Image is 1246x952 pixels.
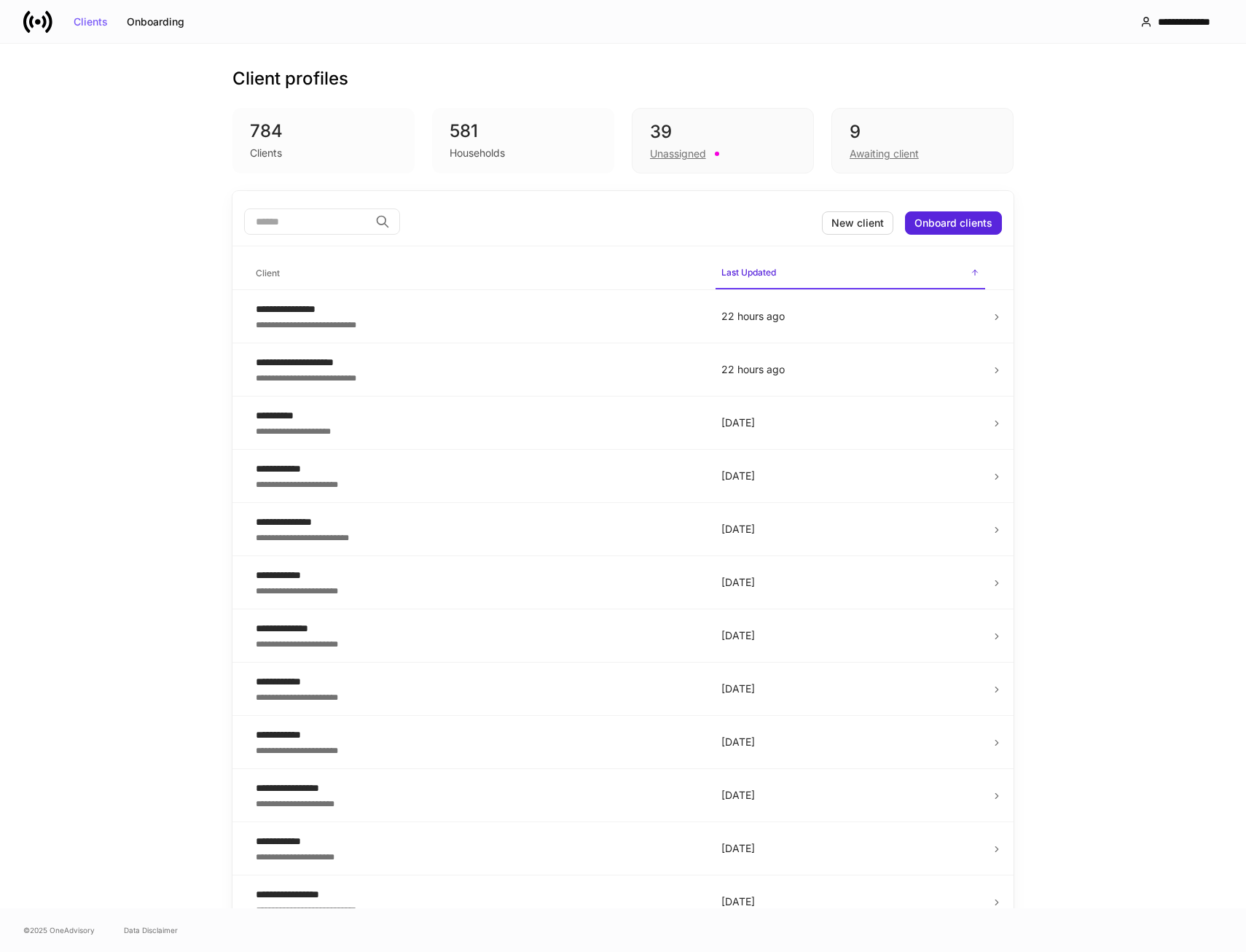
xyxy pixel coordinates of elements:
p: [DATE] [721,575,979,590]
div: 9 [850,120,995,144]
div: 784 [250,120,397,143]
div: Clients [74,17,108,27]
button: Onboarding [117,10,194,34]
div: Unassigned [650,147,706,161]
span: © 2025 OneAdvisory [23,924,95,936]
h6: Client [256,266,280,280]
p: [DATE] [721,469,979,483]
h6: Last Updated [721,265,776,279]
p: 22 hours ago [721,362,979,377]
span: Last Updated [716,258,985,289]
button: New client [822,211,893,235]
a: Data Disclaimer [124,924,178,936]
p: [DATE] [721,522,979,537]
p: [DATE] [721,894,979,909]
p: [DATE] [721,682,979,696]
div: Clients [250,146,282,160]
div: 581 [450,120,597,143]
div: 9Awaiting client [831,108,1014,173]
button: Clients [64,10,117,34]
div: 39 [650,120,796,144]
div: New client [831,218,884,228]
button: Onboard clients [905,211,1002,235]
p: [DATE] [721,415,979,430]
p: 22 hours ago [721,309,979,324]
span: Client [250,259,704,289]
div: Awaiting client [850,147,919,161]
div: Onboard clients [914,218,992,228]
p: [DATE] [721,735,979,749]
p: [DATE] [721,788,979,803]
p: [DATE] [721,628,979,643]
div: Onboarding [127,17,184,27]
h3: Client profiles [232,67,348,90]
div: 39Unassigned [632,108,814,173]
div: Households [450,146,505,160]
p: [DATE] [721,841,979,856]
